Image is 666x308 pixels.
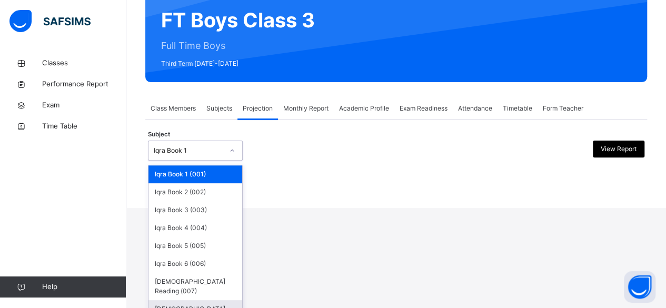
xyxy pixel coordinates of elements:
span: Help [42,282,126,292]
span: Academic Profile [339,104,389,113]
img: safsims [9,10,91,32]
span: Performance Report [42,79,126,90]
div: [DEMOGRAPHIC_DATA] Reading (007) [148,273,242,300]
span: Subjects [206,104,232,113]
span: Projection [243,104,273,113]
div: Iqra Book 5 (005) [148,237,242,255]
div: Iqra Book 6 (006) [148,255,242,273]
button: Open asap [624,271,655,303]
span: View Report [601,144,637,154]
span: Third Term [DATE]-[DATE] [161,59,315,68]
span: Exam Readiness [400,104,448,113]
div: Iqra Book 3 (003) [148,201,242,219]
span: Classes [42,58,126,68]
div: Iqra Book 1 [154,146,223,155]
span: Class Members [151,104,196,113]
span: Timetable [503,104,532,113]
span: Attendance [458,104,492,113]
span: Monthly Report [283,104,329,113]
div: Iqra Book 2 (002) [148,183,242,201]
div: Iqra Book 1 (001) [148,165,242,183]
span: Time Table [42,121,126,132]
span: Subject [148,130,170,139]
div: Iqra Book 4 (004) [148,219,242,237]
span: Form Teacher [543,104,583,113]
span: Exam [42,100,126,111]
